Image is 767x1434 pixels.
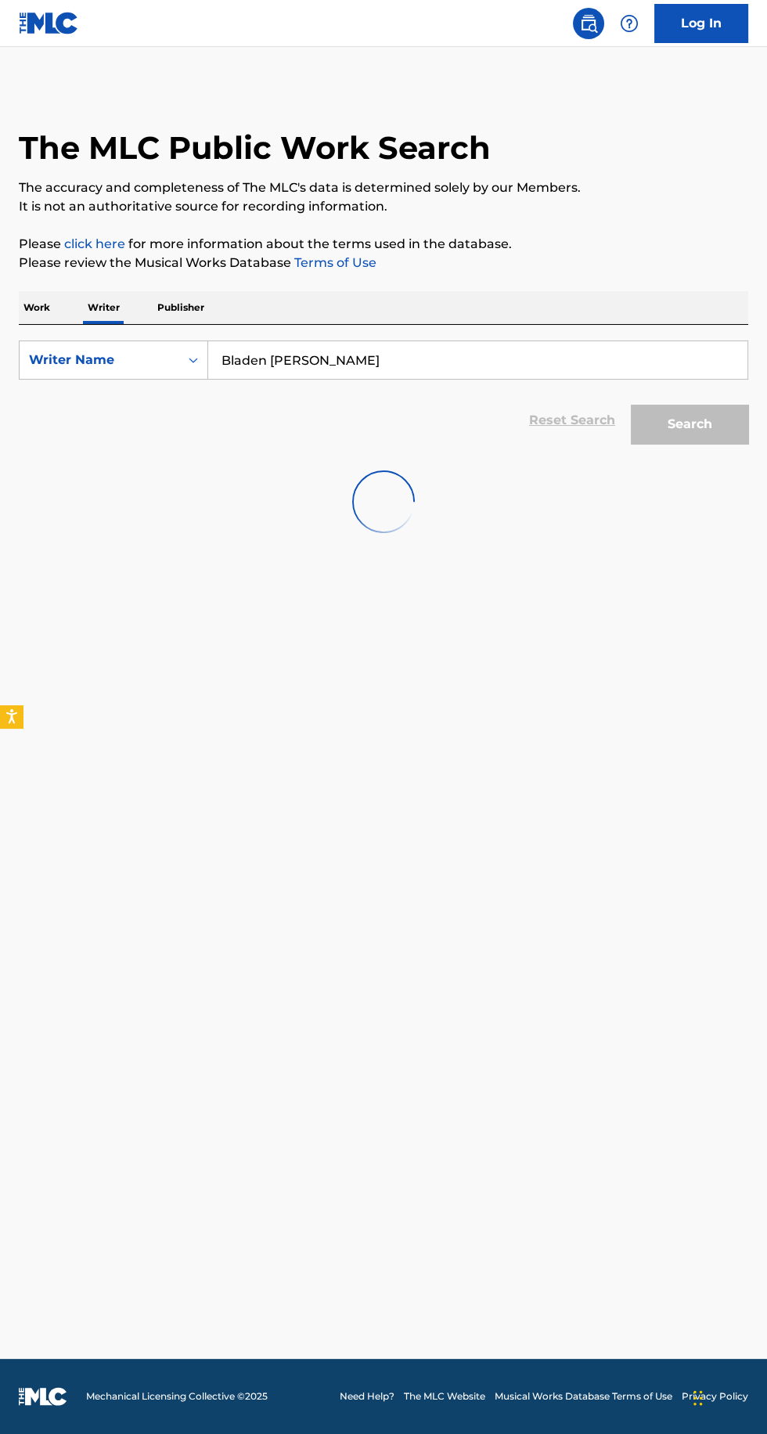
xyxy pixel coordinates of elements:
[404,1389,485,1403] a: The MLC Website
[19,235,748,254] p: Please for more information about the terms used in the database.
[579,14,598,33] img: search
[19,12,79,34] img: MLC Logo
[153,291,209,324] p: Publisher
[620,14,639,33] img: help
[86,1389,268,1403] span: Mechanical Licensing Collective © 2025
[19,1387,67,1406] img: logo
[64,236,125,251] a: click here
[29,351,170,369] div: Writer Name
[654,4,748,43] a: Log In
[614,8,645,39] div: Help
[19,128,491,168] h1: The MLC Public Work Search
[19,291,55,324] p: Work
[19,178,748,197] p: The accuracy and completeness of The MLC's data is determined solely by our Members.
[19,254,748,272] p: Please review the Musical Works Database
[352,470,415,533] img: preloader
[495,1389,672,1403] a: Musical Works Database Terms of Use
[340,1389,394,1403] a: Need Help?
[689,1359,767,1434] iframe: Chat Widget
[83,291,124,324] p: Writer
[693,1375,703,1421] div: Drag
[682,1389,748,1403] a: Privacy Policy
[573,8,604,39] a: Public Search
[19,340,748,452] form: Search Form
[291,255,376,270] a: Terms of Use
[19,197,748,216] p: It is not an authoritative source for recording information.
